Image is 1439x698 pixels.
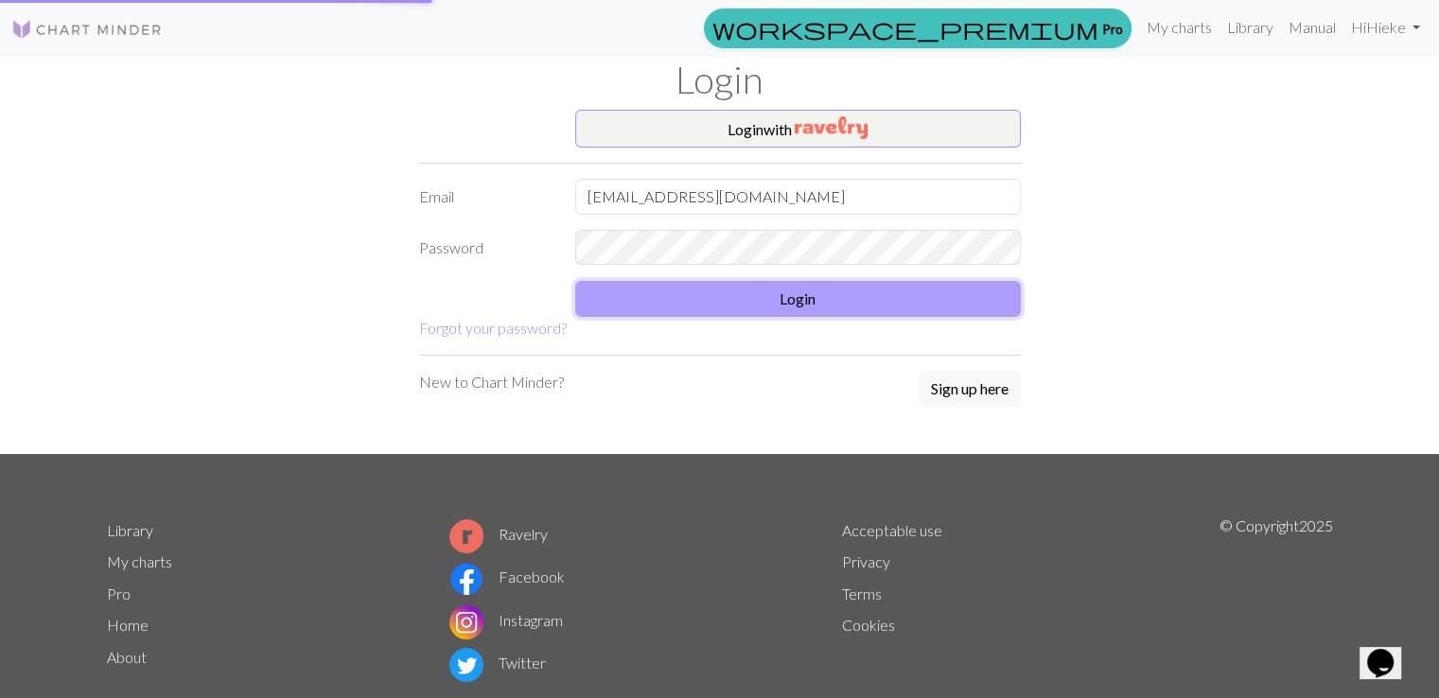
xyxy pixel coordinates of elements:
button: Sign up here [919,371,1021,407]
a: Facebook [449,567,565,585]
p: © Copyright 2025 [1220,515,1333,687]
a: About [107,648,147,666]
a: Privacy [842,552,890,570]
a: Instagram [449,611,563,629]
iframe: chat widget [1360,622,1420,679]
a: Sign up here [919,371,1021,409]
button: Login [575,281,1021,317]
img: Twitter logo [449,648,483,682]
a: Home [107,616,149,634]
img: Instagram logo [449,605,483,639]
a: Terms [842,585,882,602]
span: workspace_premium [712,15,1098,42]
a: My charts [107,552,172,570]
label: Email [408,179,564,215]
a: Cookies [842,616,895,634]
a: Library [1220,9,1281,46]
a: Twitter [449,654,546,672]
img: Facebook logo [449,562,483,596]
img: Ravelry [795,116,868,139]
a: Library [107,521,153,539]
button: Loginwith [575,110,1021,148]
a: Forgot your password? [419,319,567,337]
a: Ravelry [449,525,548,543]
a: Pro [704,9,1132,48]
a: Pro [107,585,131,602]
a: Manual [1281,9,1343,46]
a: Acceptable use [842,521,942,539]
img: Ravelry logo [449,519,483,553]
label: Password [408,230,564,266]
h1: Login [96,57,1344,102]
a: My charts [1139,9,1220,46]
img: Logo [11,18,163,41]
a: HiHieke [1343,9,1428,46]
p: New to Chart Minder? [419,371,564,393]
